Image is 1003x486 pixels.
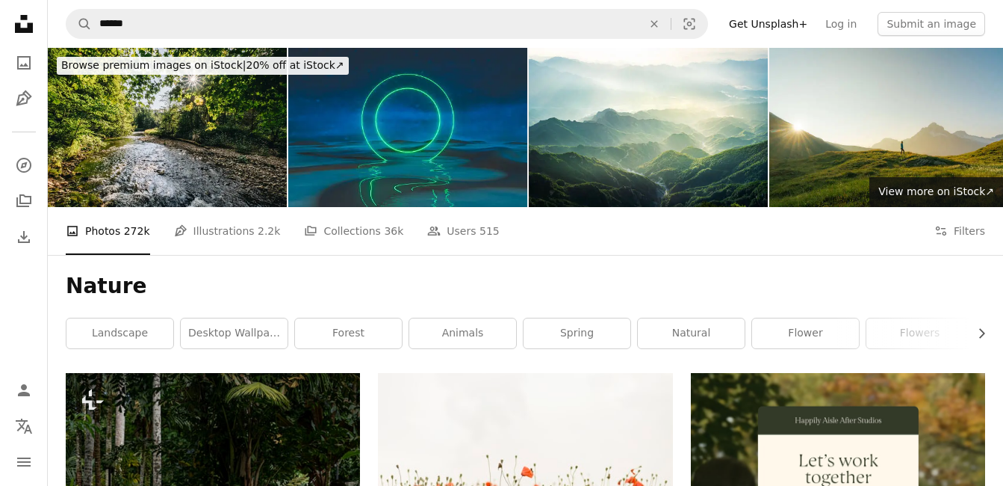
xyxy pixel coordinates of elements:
a: Photos [9,48,39,78]
button: scroll list to the right [968,319,985,348]
span: Browse premium images on iStock | [61,59,246,71]
a: Users 515 [427,207,499,255]
a: Get Unsplash+ [720,12,816,36]
img: Futuristic 3d landscape background with green circle neon. Sustainable technology concept [288,48,527,207]
a: Collections 36k [304,207,403,255]
a: orange flowers [378,464,672,477]
button: Search Unsplash [66,10,92,38]
a: Illustrations 2.2k [174,207,281,255]
a: Browse premium images on iStock|20% off at iStock↗ [48,48,358,84]
span: 2.2k [258,223,280,239]
a: desktop wallpaper [181,319,288,348]
a: animals [409,319,516,348]
button: Menu [9,447,39,477]
a: forest [295,319,402,348]
a: Log in / Sign up [9,375,39,405]
a: spring [524,319,630,348]
span: 36k [384,223,403,239]
button: Filters [934,207,985,255]
a: Log in [816,12,866,36]
button: Language [9,411,39,441]
a: Illustrations [9,84,39,114]
a: Collections [9,186,39,216]
div: 20% off at iStock ↗ [57,57,349,75]
a: Explore [9,150,39,180]
button: Clear [638,10,671,38]
a: flower [752,319,859,348]
a: natural [638,319,745,348]
img: River flows through lush valley [48,48,287,207]
form: Find visuals sitewide [66,9,708,39]
a: Download History [9,222,39,252]
h1: Nature [66,273,985,300]
button: Visual search [671,10,707,38]
a: Home — Unsplash [9,9,39,42]
img: Natural mountains landscapes [529,48,768,207]
a: flowers [866,319,973,348]
span: View more on iStock ↗ [878,185,994,197]
button: Submit an image [878,12,985,36]
a: landscape [66,319,173,348]
a: View more on iStock↗ [869,177,1003,207]
span: 515 [479,223,500,239]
